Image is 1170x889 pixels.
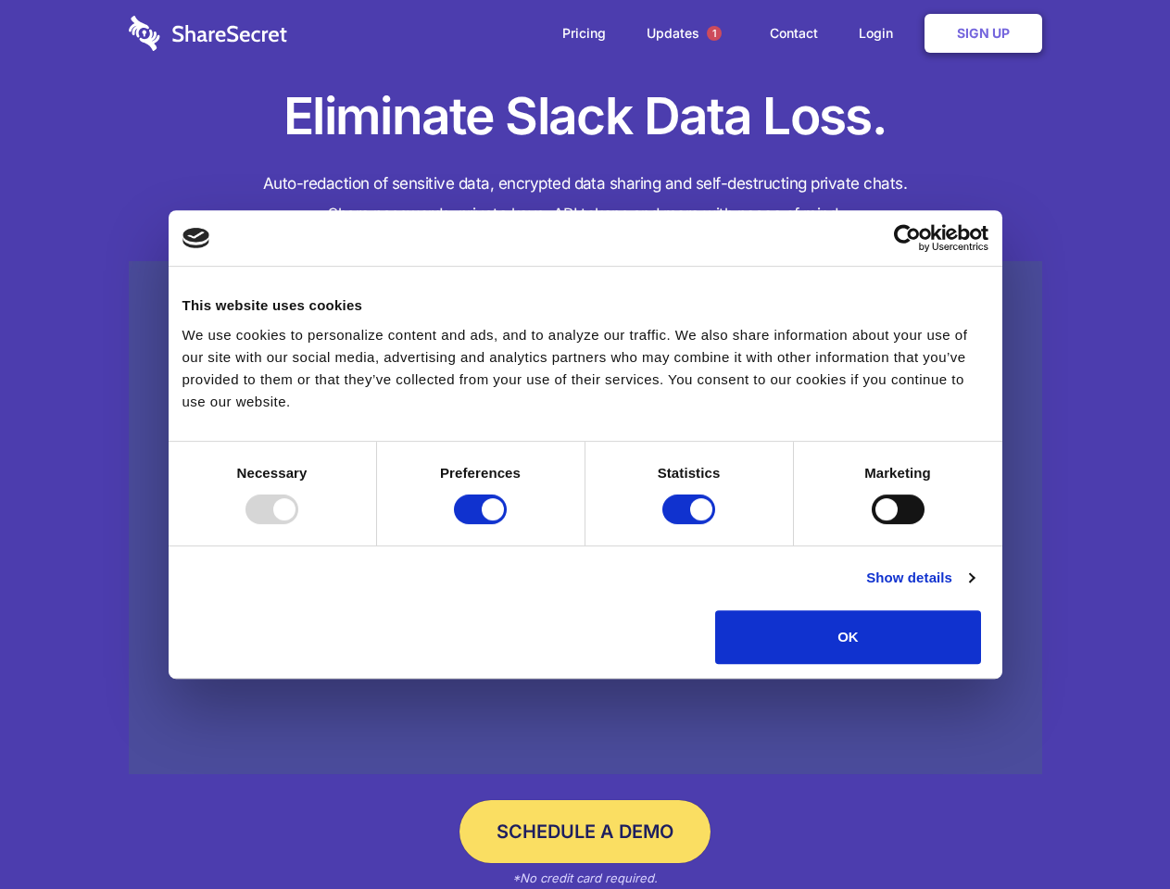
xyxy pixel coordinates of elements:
a: Pricing [544,5,624,62]
a: Usercentrics Cookiebot - opens in a new window [826,224,988,252]
strong: Statistics [658,465,721,481]
span: 1 [707,26,722,41]
strong: Preferences [440,465,521,481]
img: logo [182,228,210,248]
a: Show details [866,567,974,589]
a: Sign Up [925,14,1042,53]
a: Wistia video thumbnail [129,261,1042,775]
h1: Eliminate Slack Data Loss. [129,83,1042,150]
img: logo-wordmark-white-trans-d4663122ce5f474addd5e946df7df03e33cb6a1c49d2221995e7729f52c070b2.svg [129,16,287,51]
strong: Marketing [864,465,931,481]
h4: Auto-redaction of sensitive data, encrypted data sharing and self-destructing private chats. Shar... [129,169,1042,230]
div: We use cookies to personalize content and ads, and to analyze our traffic. We also share informat... [182,324,988,413]
a: Schedule a Demo [459,800,711,863]
strong: Necessary [237,465,308,481]
em: *No credit card required. [512,870,658,885]
button: OK [715,610,981,664]
div: This website uses cookies [182,294,988,317]
a: Login [840,5,921,62]
a: Contact [751,5,837,62]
